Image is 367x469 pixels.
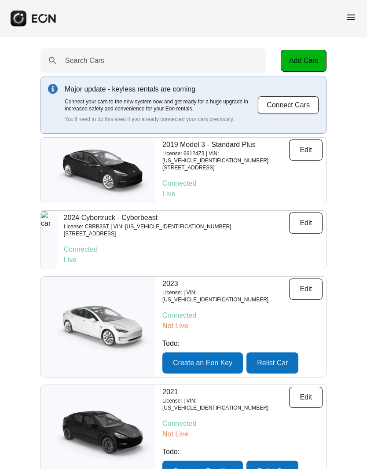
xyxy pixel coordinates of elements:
p: Live [64,255,323,265]
button: Relist Car [246,352,298,374]
img: car [41,407,155,464]
p: Live [162,189,323,199]
img: info [48,84,58,94]
button: Edit [289,387,323,408]
button: Create an Eon Key [162,352,243,374]
button: Add Cars [281,50,327,72]
p: Not Live [162,321,323,331]
p: License: | VIN: [US_VEHICLE_IDENTIFICATION_NUMBER] [162,289,289,303]
p: Major update - keyless rentals are coming [65,84,257,95]
p: 2023 [162,278,289,289]
button: Edit [289,139,323,161]
p: Connected [162,310,323,321]
span: menu [346,12,356,22]
label: Search Cars [65,55,104,66]
p: Connected [64,244,323,255]
img: car [41,142,155,199]
p: You'll need to do this even if you already connected your cars previously. [65,116,257,123]
button: Edit [289,213,323,234]
p: Connect your cars to the new system now and get ready for a huge upgrade in increased safety and ... [65,98,257,112]
p: Todo: [162,338,323,349]
img: car [41,298,155,355]
p: License: 66124Z3 | VIN: [US_VEHICLE_IDENTIFICATION_NUMBER] [162,150,289,164]
p: Connected [162,418,323,429]
p: License: | VIN: [US_VEHICLE_IDENTIFICATION_NUMBER] [162,397,289,411]
button: Connect Cars [257,96,319,114]
p: Not Live [162,429,323,440]
button: Edit [289,278,323,300]
p: Connected [162,178,323,189]
p: License: CBRB3ST | VIN: [US_VEHICLE_IDENTIFICATION_NUMBER] [64,223,231,230]
img: car [41,211,57,268]
p: 2021 [162,387,289,397]
p: 2019 Model 3 - Standard Plus [162,139,289,150]
p: 2024 Cybertruck - Cyberbeast [64,213,231,223]
p: Todo: [162,447,323,457]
